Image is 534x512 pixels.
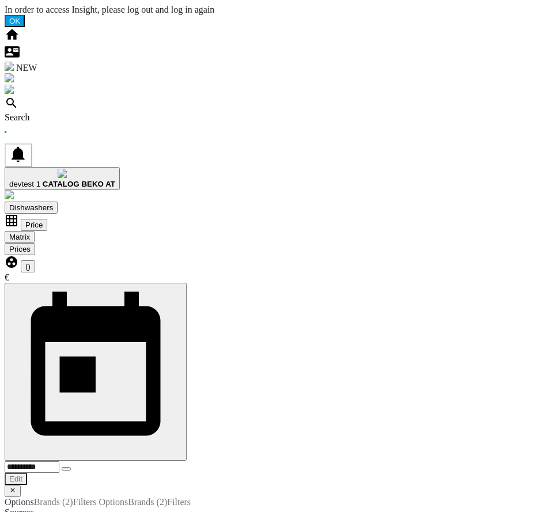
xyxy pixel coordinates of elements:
[5,5,529,15] div: In order to access Insight, please log out and log in again
[5,231,529,243] div: Matrix
[5,473,27,485] button: Edit
[99,497,128,507] md-dummy-tab: Options
[5,85,14,94] img: cosmetic-logo.svg
[34,497,73,507] md-tab-item: Brands (2)
[5,243,35,255] button: Prices
[167,497,191,507] md-dummy-tab: Filters
[5,27,529,44] div: Home
[58,169,67,178] img: profile.jpg
[5,143,32,167] button: 0 notification
[9,245,31,253] span: Prices
[5,272,529,283] div: €
[5,190,14,199] img: wiser-w-icon-blue.png
[5,44,529,62] div: Contact us
[5,167,120,190] button: devtest 1 CATALOG BEKO AT
[5,283,187,461] button: md-calendar
[5,243,529,255] div: Prices
[9,450,182,459] md-icon: md-calendar
[16,63,37,73] span: NEW
[5,202,529,214] div: Dishwashers
[9,233,30,241] span: Matrix
[25,262,31,271] span: ()
[5,255,529,272] div: ()
[9,180,40,188] span: devtest 1
[25,221,43,229] span: Price
[21,260,35,272] button: ()
[5,85,529,96] div: Access to Chanel Cosmetic
[5,485,21,497] button: Hide
[73,497,97,507] md-tab-item: Filters
[5,231,35,243] button: Matrix
[5,112,529,123] div: Search
[128,497,167,507] md-dummy-tab: Brands (2)
[5,73,14,82] img: alerts-logo.svg
[5,497,34,507] md-tab-item: Options
[5,62,14,71] img: wise-card.svg
[9,203,53,212] span: Dishwashers
[21,219,47,231] button: Price
[5,202,58,214] button: Dishwashers
[43,180,115,188] b: CATALOG BEKO AT
[62,467,71,471] button: Open calendar
[5,15,25,27] button: OK
[5,214,529,231] div: Price
[5,62,529,73] div: WiseCard
[5,191,14,201] a: Open Wiser website
[5,73,529,85] div: Alerts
